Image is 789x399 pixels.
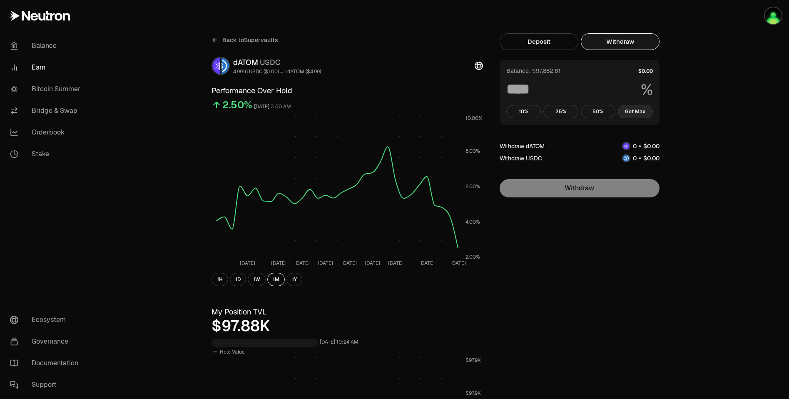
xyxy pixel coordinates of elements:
a: Governance [3,331,90,352]
tspan: [DATE] [364,260,380,267]
a: Ecosystem [3,309,90,331]
div: Withdraw USDC [500,154,542,162]
button: 1H [212,273,228,286]
div: dATOM [233,57,321,68]
button: 50% [581,105,616,118]
span: % [641,82,653,98]
a: Balance [3,35,90,57]
button: Get Max [618,105,653,118]
tspan: 10.00% [465,115,483,122]
button: 10% [506,105,541,118]
button: Withdraw [581,33,660,50]
tspan: 2.00% [465,254,480,260]
h3: My Position TVL [212,306,483,318]
div: Balance: $97,882.61 [506,67,560,75]
tspan: [DATE] [341,260,356,267]
button: 1M [267,273,285,286]
tspan: [DATE] [419,260,434,267]
span: USDC [260,57,281,67]
a: Bitcoin Summer [3,78,90,100]
button: 1D [230,273,246,286]
tspan: $97.9K [465,357,481,364]
a: Back toSupervaults [212,33,278,47]
div: Withdraw dATOM [500,142,545,150]
tspan: [DATE] [318,260,333,267]
tspan: [DATE] [271,260,286,267]
img: USDC Logo [623,155,630,162]
img: dATOM Logo [212,57,220,74]
tspan: [DATE] [294,260,310,267]
a: Support [3,374,90,396]
tspan: [DATE] [388,260,403,267]
tspan: $97.9K [465,390,481,397]
button: 25% [543,105,578,118]
span: Hold Value [220,349,245,355]
a: Bridge & Swap [3,100,90,122]
span: Back to Supervaults [222,36,278,44]
tspan: [DATE] [450,260,465,267]
a: Documentation [3,352,90,374]
tspan: 4.00% [465,219,480,225]
div: 4.9916 USDC ($1.00) = 1 dATOM ($4.99) [233,68,321,75]
button: Deposit [500,33,578,50]
img: dATOM Logo [623,143,630,150]
tspan: 6.00% [465,183,480,190]
button: 1W [248,273,266,286]
tspan: [DATE] [240,260,255,267]
div: 2.50% [222,98,252,112]
div: [DATE] 3:00 AM [254,102,291,112]
img: USDC Logo [222,57,229,74]
div: $97.88K [212,318,483,334]
a: Stake [3,143,90,165]
a: Orderbook [3,122,90,143]
h3: Performance Over Hold [212,85,483,97]
button: 1Y [286,273,302,286]
img: brainKID [765,7,782,24]
a: Earn [3,57,90,78]
div: [DATE] 10:24 AM [320,337,358,347]
tspan: 8.00% [465,148,480,155]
